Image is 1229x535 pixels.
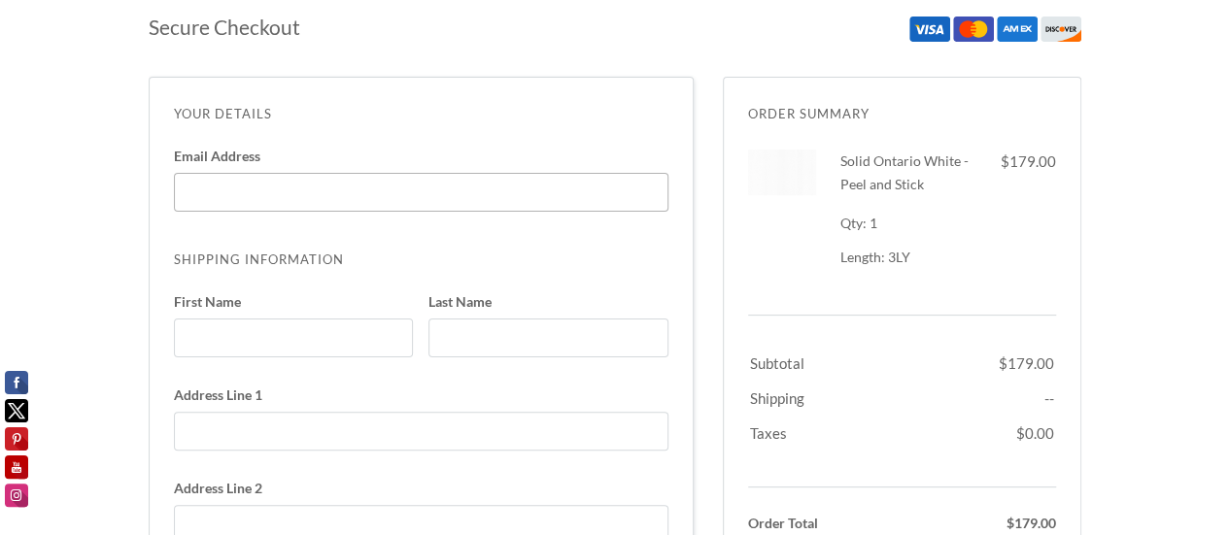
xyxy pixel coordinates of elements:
td: Shipping [750,377,997,410]
span: Address Line 2 [174,482,668,495]
input: Last Name [428,318,668,357]
td: $0.00 [999,412,1054,460]
div: Qty: 1 [840,212,988,235]
div: $179.00 [988,150,1056,173]
input: Address Line 1 [174,412,668,451]
div: Secure Checkout [149,16,694,39]
td: Taxes [750,412,997,460]
span: Address Line 1 [174,388,668,402]
div: $179.00 [909,512,1056,535]
span: Last Name [428,295,668,309]
input: First Name [174,318,414,357]
span: First Name [174,295,414,309]
td: Subtotal [750,342,997,375]
div: Order Total [748,512,895,535]
div: Order Summary [748,102,1056,125]
span: Your Details [174,102,668,125]
td: $179.00 [999,342,1054,375]
span: Email Address [174,150,668,163]
td: -- [999,377,1054,410]
input: Email Address [190,173,652,212]
div: Length: 3LY [840,249,988,266]
span: Solid Ontario White - Peel and Stick [840,152,969,192]
div: Shipping Information [174,248,344,271]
